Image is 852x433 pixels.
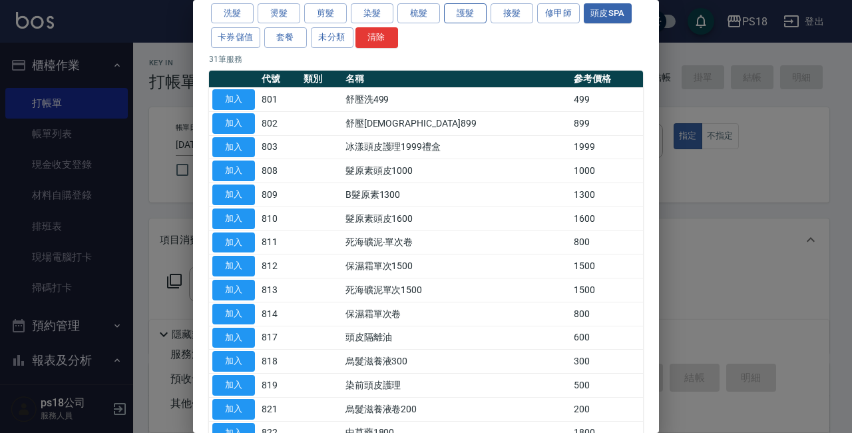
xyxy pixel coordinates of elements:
td: 809 [258,183,300,207]
td: 800 [570,302,643,326]
td: 814 [258,302,300,326]
td: 813 [258,278,300,302]
button: 頭皮SPA [584,3,632,24]
td: 818 [258,350,300,374]
td: 1999 [570,135,643,159]
th: 名稱 [342,71,570,88]
th: 參考價格 [570,71,643,88]
td: 802 [258,111,300,135]
td: 500 [570,374,643,398]
td: 烏髮滋養液300 [342,350,570,374]
td: 1500 [570,254,643,278]
button: 加入 [212,351,255,372]
td: 頭皮隔離油 [342,326,570,350]
td: 1500 [570,278,643,302]
button: 加入 [212,375,255,396]
td: 髮原素頭皮1000 [342,159,570,183]
td: 801 [258,88,300,112]
button: 加入 [212,304,255,324]
td: 保濕霜單次1500 [342,254,570,278]
td: 染前頭皮護理 [342,374,570,398]
td: 1600 [570,207,643,230]
button: 加入 [212,161,255,181]
td: 舒壓洗499 [342,88,570,112]
td: 1000 [570,159,643,183]
td: 舒壓[DEMOGRAPHIC_DATA]899 [342,111,570,135]
button: 卡券儲值 [211,27,260,48]
td: 冰漾頭皮護理1999禮盒 [342,135,570,159]
td: 300 [570,350,643,374]
td: 烏髮滋養液卷200 [342,397,570,421]
th: 代號 [258,71,300,88]
td: 819 [258,374,300,398]
th: 類別 [300,71,342,88]
button: 清除 [355,27,398,48]
td: 499 [570,88,643,112]
button: 染髮 [351,3,393,24]
button: 加入 [212,328,255,348]
td: 髮原素頭皮1600 [342,207,570,230]
td: 800 [570,230,643,254]
td: B髮原素1300 [342,183,570,207]
button: 未分類 [311,27,353,48]
td: 821 [258,397,300,421]
button: 加入 [212,89,255,110]
button: 加入 [212,399,255,420]
button: 加入 [212,113,255,134]
td: 200 [570,397,643,421]
button: 剪髮 [304,3,347,24]
td: 817 [258,326,300,350]
button: 加入 [212,137,255,158]
button: 燙髮 [258,3,300,24]
td: 811 [258,230,300,254]
p: 31 筆服務 [209,53,643,65]
button: 修甲師 [537,3,580,24]
button: 洗髮 [211,3,254,24]
td: 803 [258,135,300,159]
td: 1300 [570,183,643,207]
button: 護髮 [444,3,487,24]
td: 死海礦泥單次1500 [342,278,570,302]
button: 加入 [212,280,255,300]
td: 810 [258,207,300,230]
button: 套餐 [264,27,307,48]
button: 加入 [212,256,255,276]
td: 死海礦泥-單次卷 [342,230,570,254]
td: 808 [258,159,300,183]
td: 保濕霜單次卷 [342,302,570,326]
td: 812 [258,254,300,278]
td: 600 [570,326,643,350]
td: 899 [570,111,643,135]
button: 加入 [212,185,255,205]
button: 梳髮 [397,3,440,24]
button: 加入 [212,209,255,229]
button: 加入 [212,232,255,253]
button: 接髮 [491,3,533,24]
